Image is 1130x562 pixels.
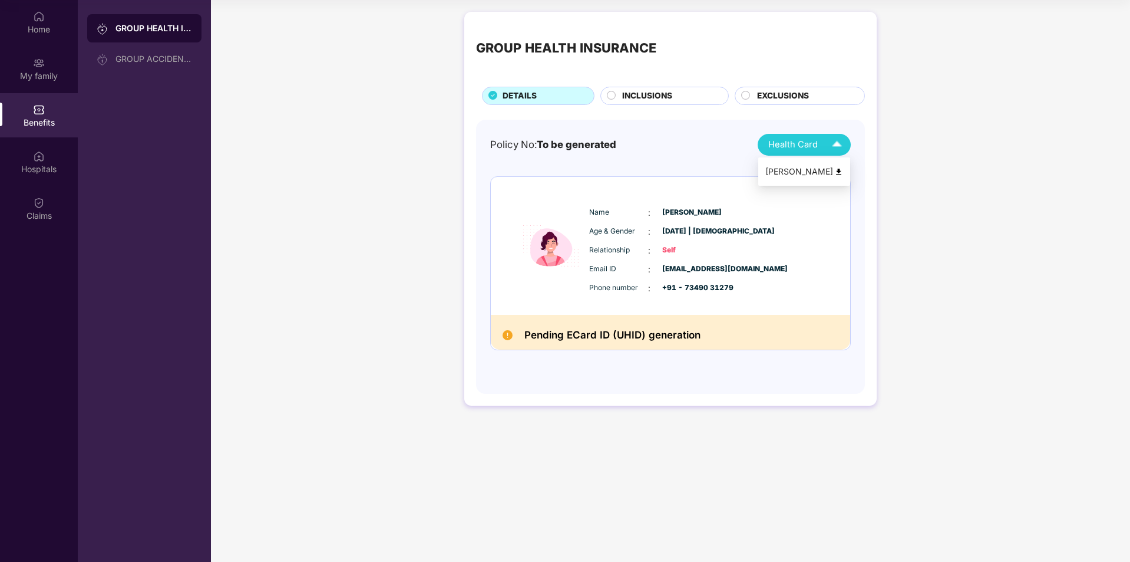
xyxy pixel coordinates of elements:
span: To be generated [537,139,616,150]
span: : [648,282,650,295]
span: [PERSON_NAME] [662,207,721,218]
div: GROUP HEALTH INSURANCE [115,22,192,34]
img: svg+xml;base64,PHN2ZyBpZD0iQmVuZWZpdHMiIHhtbG5zPSJodHRwOi8vd3d3LnczLm9yZy8yMDAwL3N2ZyIgd2lkdGg9Ij... [33,104,45,116]
span: : [648,225,650,238]
span: INCLUSIONS [622,90,672,103]
img: Pending [503,330,513,340]
span: Health Card [768,138,818,152]
img: svg+xml;base64,PHN2ZyB3aWR0aD0iMjAiIGhlaWdodD0iMjAiIHZpZXdCb3g9IjAgMCAyMCAyMCIgZmlsbD0ibm9uZSIgeG... [97,54,108,65]
img: Icuh8uwCUCF+XjCZyLQsAKiDCM9HiE6CMYmKQaPGkZKaA32CAAACiQcFBJY0IsAAAAASUVORK5CYII= [827,134,847,155]
img: svg+xml;base64,PHN2ZyBpZD0iSG9tZSIgeG1sbnM9Imh0dHA6Ly93d3cudzMub3JnLzIwMDAvc3ZnIiB3aWR0aD0iMjAiIG... [33,11,45,22]
img: svg+xml;base64,PHN2ZyB4bWxucz0iaHR0cDovL3d3dy53My5vcmcvMjAwMC9zdmciIHdpZHRoPSI0OCIgaGVpZ2h0PSI0OC... [834,167,843,176]
span: : [648,263,650,276]
img: svg+xml;base64,PHN2ZyB3aWR0aD0iMjAiIGhlaWdodD0iMjAiIHZpZXdCb3g9IjAgMCAyMCAyMCIgZmlsbD0ibm9uZSIgeG... [97,23,108,35]
span: [DATE] | [DEMOGRAPHIC_DATA] [662,226,721,237]
span: Email ID [589,264,648,275]
h2: Pending ECard ID (UHID) generation [524,327,701,344]
img: svg+xml;base64,PHN2ZyBpZD0iSG9zcGl0YWxzIiB4bWxucz0iaHR0cDovL3d3dy53My5vcmcvMjAwMC9zdmciIHdpZHRoPS... [33,150,45,162]
span: [EMAIL_ADDRESS][DOMAIN_NAME] [662,264,721,275]
span: Name [589,207,648,218]
span: Self [662,245,721,256]
span: Age & Gender [589,226,648,237]
div: [PERSON_NAME] [765,165,843,178]
img: svg+xml;base64,PHN2ZyBpZD0iQ2xhaW0iIHhtbG5zPSJodHRwOi8vd3d3LnczLm9yZy8yMDAwL3N2ZyIgd2lkdGg9IjIwIi... [33,197,45,209]
span: EXCLUSIONS [757,90,809,103]
span: +91 - 73490 31279 [662,282,721,294]
button: Health Card [758,134,851,156]
span: Relationship [589,245,648,256]
span: DETAILS [503,90,537,103]
span: Phone number [589,282,648,294]
div: GROUP HEALTH INSURANCE [476,38,656,58]
div: GROUP ACCIDENTAL INSURANCE [115,54,192,64]
div: Policy No: [490,137,616,152]
img: icon [516,189,586,304]
img: svg+xml;base64,PHN2ZyB3aWR0aD0iMjAiIGhlaWdodD0iMjAiIHZpZXdCb3g9IjAgMCAyMCAyMCIgZmlsbD0ibm9uZSIgeG... [33,57,45,69]
span: : [648,206,650,219]
span: : [648,244,650,257]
